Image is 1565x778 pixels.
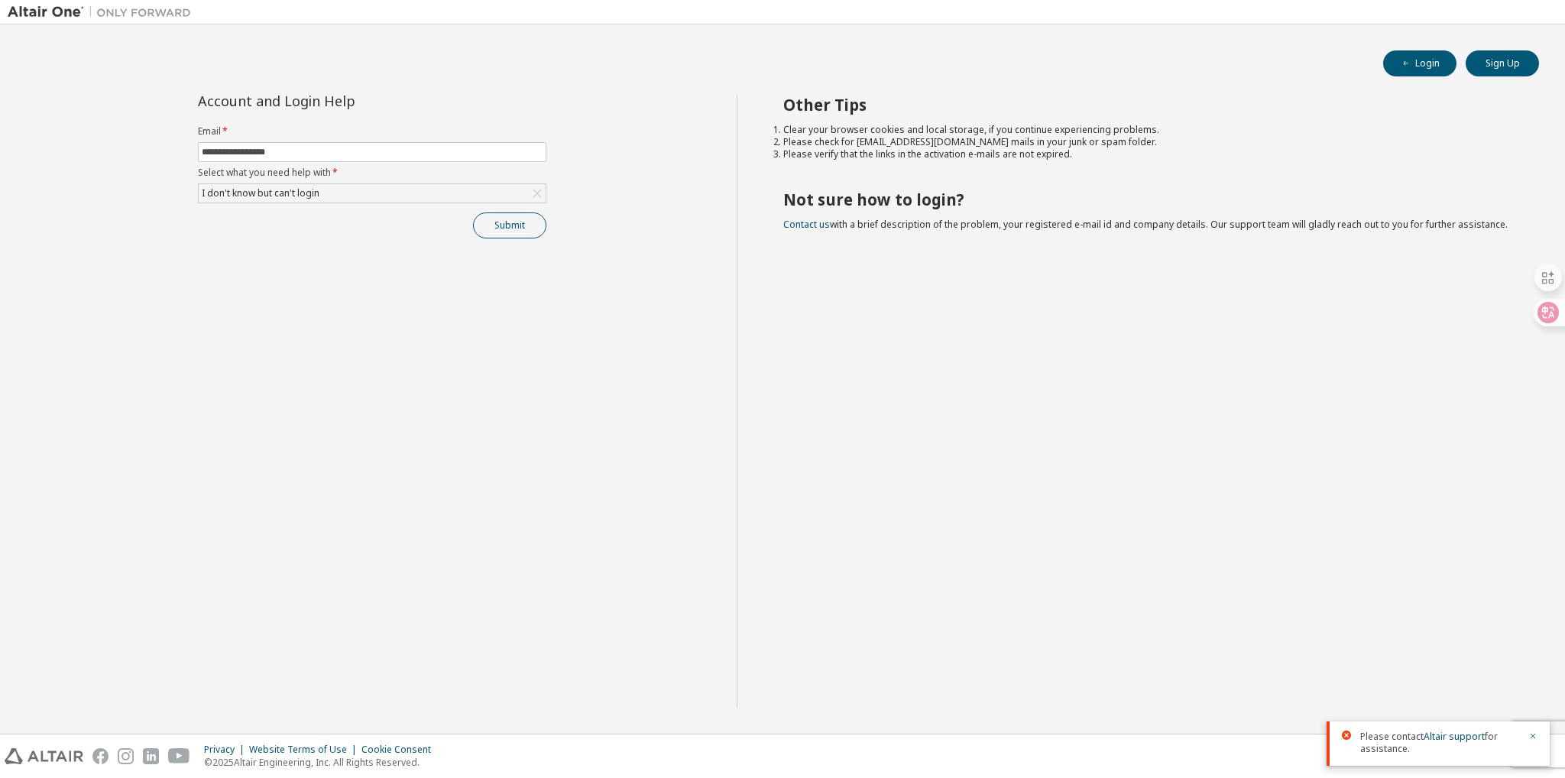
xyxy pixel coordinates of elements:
span: with a brief description of the problem, your registered e-mail id and company details. Our suppo... [783,218,1508,231]
a: Contact us [783,218,830,231]
div: Account and Login Help [198,95,477,107]
div: Cookie Consent [361,744,440,756]
img: facebook.svg [92,748,109,764]
li: Please verify that the links in the activation e-mails are not expired. [783,148,1512,160]
h2: Other Tips [783,95,1512,115]
h2: Not sure how to login? [783,190,1512,209]
span: Please contact for assistance. [1360,731,1519,755]
div: I don't know but can't login [199,185,322,202]
label: Email [198,125,546,138]
img: altair_logo.svg [5,748,83,764]
label: Select what you need help with [198,167,546,179]
img: Altair One [8,5,199,20]
button: Login [1383,50,1456,76]
img: youtube.svg [168,748,190,764]
li: Please check for [EMAIL_ADDRESS][DOMAIN_NAME] mails in your junk or spam folder. [783,136,1512,148]
div: Privacy [204,744,249,756]
a: Altair support [1424,730,1485,743]
button: Submit [473,212,546,238]
div: Website Terms of Use [249,744,361,756]
img: linkedin.svg [143,748,159,764]
button: Sign Up [1466,50,1539,76]
li: Clear your browser cookies and local storage, if you continue experiencing problems. [783,124,1512,136]
div: I don't know but can't login [199,184,546,203]
p: © 2025 Altair Engineering, Inc. All Rights Reserved. [204,756,440,769]
img: instagram.svg [118,748,134,764]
